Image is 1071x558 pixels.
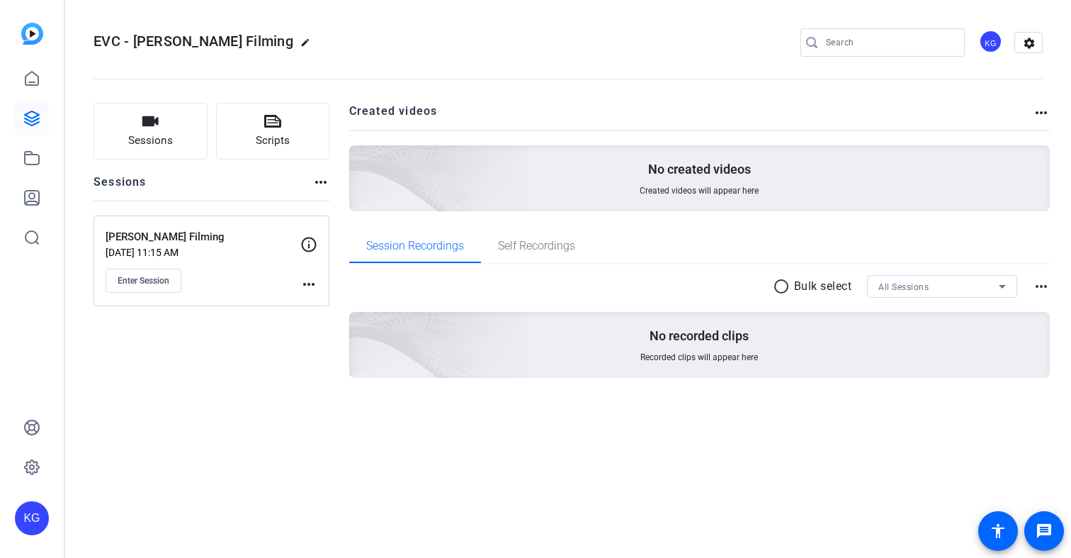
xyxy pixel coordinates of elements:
p: [PERSON_NAME] Filming [106,229,300,245]
img: blue-gradient.svg [21,23,43,45]
h2: Sessions [93,174,147,201]
mat-icon: more_horiz [1033,104,1050,121]
input: Search [826,34,953,51]
ngx-avatar: Kristen Grosshans [979,30,1004,55]
button: Scripts [216,103,330,160]
mat-icon: accessibility [990,523,1007,540]
p: No recorded clips [650,328,749,345]
p: Bulk select [794,278,852,295]
span: Enter Session [118,275,169,286]
mat-icon: settings [1015,33,1043,54]
img: embarkstudio-empty-session.png [191,172,528,479]
mat-icon: more_horiz [312,174,329,191]
button: Enter Session [106,269,181,293]
div: KG [15,501,49,535]
span: Scripts [256,133,290,149]
span: EVC - [PERSON_NAME] Filming [93,33,293,50]
span: Recorded clips will appear here [640,352,758,363]
span: Session Recordings [366,240,464,252]
span: Sessions [128,133,173,149]
span: Created videos will appear here [640,185,759,196]
p: No created videos [648,161,751,178]
h2: Created videos [349,103,1033,130]
span: All Sessions [878,282,929,292]
mat-icon: more_horiz [300,276,317,293]
mat-icon: radio_button_unchecked [773,278,794,295]
div: KG [979,30,1002,53]
img: Creted videos background [191,5,528,313]
span: Self Recordings [498,240,575,252]
mat-icon: edit [300,38,317,55]
p: [DATE] 11:15 AM [106,247,300,258]
button: Sessions [93,103,208,160]
mat-icon: message [1036,523,1053,540]
mat-icon: more_horiz [1033,278,1050,295]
